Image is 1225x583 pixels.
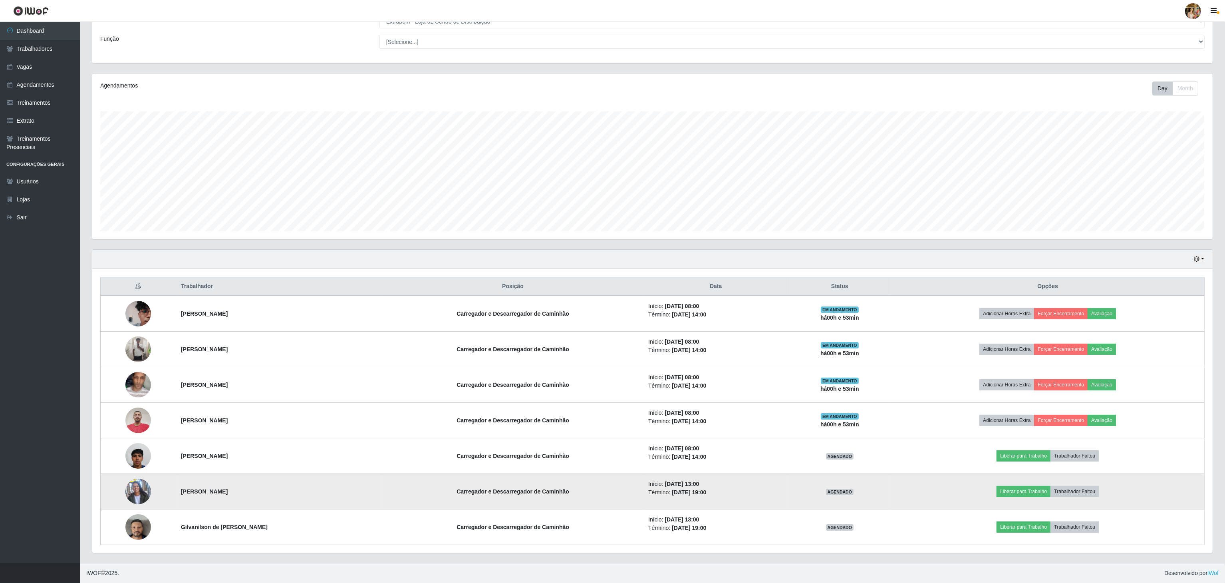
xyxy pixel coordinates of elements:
[665,374,699,380] time: [DATE] 08:00
[1088,415,1116,426] button: Avaliação
[125,469,151,514] img: 1753373810898.jpeg
[1164,569,1219,577] span: Desenvolvido por
[181,488,228,495] strong: [PERSON_NAME]
[665,516,699,523] time: [DATE] 13:00
[648,373,783,382] li: Início:
[125,336,151,362] img: 1746814061107.jpeg
[1088,344,1116,355] button: Avaliação
[648,346,783,354] li: Término:
[1152,82,1198,96] div: First group
[648,444,783,453] li: Início:
[788,277,891,296] th: Status
[1050,486,1099,497] button: Trabalhador Faltou
[648,409,783,417] li: Início:
[648,453,783,461] li: Término:
[997,486,1050,497] button: Liberar para Trabalho
[181,417,228,424] strong: [PERSON_NAME]
[181,382,228,388] strong: [PERSON_NAME]
[665,445,699,452] time: [DATE] 08:00
[997,521,1050,533] button: Liberar para Trabalho
[672,489,706,495] time: [DATE] 19:00
[820,386,859,392] strong: há 00 h e 53 min
[1050,521,1099,533] button: Trabalhador Faltou
[665,410,699,416] time: [DATE] 08:00
[13,6,49,16] img: CoreUI Logo
[665,303,699,309] time: [DATE] 08:00
[648,310,783,319] li: Término:
[125,364,151,406] img: 1749255335293.jpeg
[1034,379,1088,390] button: Forçar Encerramento
[672,347,706,353] time: [DATE] 14:00
[648,417,783,426] li: Término:
[457,524,569,530] strong: Carregador e Descarregador de Caminhão
[1088,379,1116,390] button: Avaliação
[176,277,382,296] th: Trabalhador
[457,346,569,352] strong: Carregador e Descarregador de Caminhão
[125,504,151,550] img: 1755611081908.jpeg
[891,277,1204,296] th: Opções
[181,453,228,459] strong: [PERSON_NAME]
[821,413,859,420] span: EM ANDAMENTO
[457,453,569,459] strong: Carregador e Descarregador de Caminhão
[826,453,854,460] span: AGENDADO
[1088,308,1116,319] button: Avaliação
[86,569,119,577] span: © 2025 .
[648,480,783,488] li: Início:
[457,382,569,388] strong: Carregador e Descarregador de Caminhão
[125,433,151,479] img: 1755635653686.jpeg
[672,382,706,389] time: [DATE] 14:00
[821,342,859,348] span: EM ANDAMENTO
[979,379,1034,390] button: Adicionar Horas Extra
[648,515,783,524] li: Início:
[382,277,643,296] th: Posição
[821,378,859,384] span: EM ANDAMENTO
[648,302,783,310] li: Início:
[1034,344,1088,355] button: Forçar Encerramento
[979,415,1034,426] button: Adicionar Horas Extra
[1034,415,1088,426] button: Forçar Encerramento
[672,454,706,460] time: [DATE] 14:00
[648,382,783,390] li: Término:
[665,338,699,345] time: [DATE] 08:00
[86,570,101,576] span: IWOF
[979,308,1034,319] button: Adicionar Horas Extra
[648,524,783,532] li: Término:
[181,524,268,530] strong: Gilvanilson de [PERSON_NAME]
[100,82,554,90] div: Agendamentos
[820,421,859,428] strong: há 00 h e 53 min
[457,310,569,317] strong: Carregador e Descarregador de Caminhão
[648,338,783,346] li: Início:
[997,450,1050,462] button: Liberar para Trabalho
[672,418,706,424] time: [DATE] 14:00
[821,306,859,313] span: EM ANDAMENTO
[672,525,706,531] time: [DATE] 19:00
[1034,308,1088,319] button: Forçar Encerramento
[457,417,569,424] strong: Carregador e Descarregador de Caminhão
[181,310,228,317] strong: [PERSON_NAME]
[457,488,569,495] strong: Carregador e Descarregador de Caminhão
[820,350,859,356] strong: há 00 h e 53 min
[1172,82,1198,96] button: Month
[665,481,699,487] time: [DATE] 13:00
[1050,450,1099,462] button: Trabalhador Faltou
[100,35,119,43] label: Função
[181,346,228,352] strong: [PERSON_NAME]
[672,311,706,318] time: [DATE] 14:00
[820,314,859,321] strong: há 00 h e 53 min
[125,404,151,438] img: 1752325710297.jpeg
[826,489,854,495] span: AGENDADO
[979,344,1034,355] button: Adicionar Horas Extra
[1152,82,1205,96] div: Toolbar with button groups
[1152,82,1173,96] button: Day
[1207,570,1219,576] a: iWof
[826,524,854,531] span: AGENDADO
[648,488,783,497] li: Término:
[643,277,788,296] th: Data
[125,296,151,331] img: 1746651422933.jpeg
